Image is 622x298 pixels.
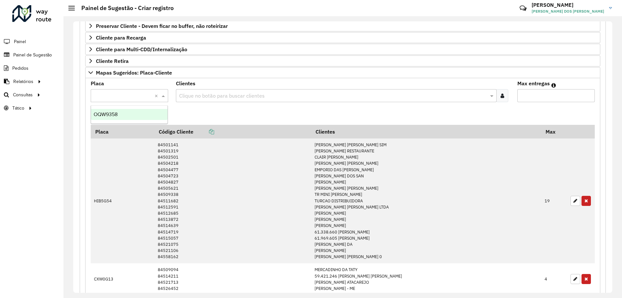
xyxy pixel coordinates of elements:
span: OQW9358 [94,112,118,117]
em: Máximo de clientes que serão colocados na mesma rota com os clientes informados [551,83,556,88]
th: Clientes [311,125,541,138]
th: Código Cliente [154,125,311,138]
span: Clear all [155,92,160,100]
td: 4 [541,263,567,295]
td: 84501141 84501319 84502501 84504218 84504477 84504723 84504827 84505621 84509338 84511682 8451259... [154,138,311,263]
span: Painel de Sugestão [13,52,52,58]
td: HIB5G54 [91,138,154,263]
ng-dropdown-panel: Options list [91,105,168,124]
label: Clientes [176,79,195,87]
span: Cliente para Multi-CDD/Internalização [96,47,187,52]
span: [PERSON_NAME] DOS [PERSON_NAME] [532,8,604,14]
span: Tático [12,105,24,112]
a: Contato Rápido [516,1,530,15]
span: Preservar Cliente - Devem ficar no buffer, não roteirizar [96,23,228,29]
a: Cliente para Multi-CDD/Internalização [85,44,600,55]
h2: Painel de Sugestão - Criar registro [75,5,174,12]
a: Copiar [193,128,214,135]
td: [PERSON_NAME] [PERSON_NAME] SIM [PERSON_NAME] RESTAURANTE CLAIR [PERSON_NAME] [PERSON_NAME] [PERS... [311,138,541,263]
label: Max entregas [517,79,550,87]
a: Cliente Retira [85,55,600,66]
h3: [PERSON_NAME] [532,2,604,8]
span: Cliente Retira [96,58,129,64]
a: Cliente para Recarga [85,32,600,43]
td: MERCADINHO DA TATY 59.421.246 [PERSON_NAME] [PERSON_NAME] [PERSON_NAME] ATACAREJO [PERSON_NAME] - ME [311,263,541,295]
label: Placa [91,79,104,87]
span: Relatórios [13,78,33,85]
span: Pedidos [12,65,29,72]
td: 19 [541,138,567,263]
span: Mapas Sugeridos: Placa-Cliente [96,70,172,75]
td: CXW0G13 [91,263,154,295]
a: Preservar Cliente - Devem ficar no buffer, não roteirizar [85,20,600,31]
th: Placa [91,125,154,138]
span: Painel [14,38,26,45]
span: Consultas [13,91,33,98]
span: Cliente para Recarga [96,35,146,40]
a: Mapas Sugeridos: Placa-Cliente [85,67,600,78]
th: Max [541,125,567,138]
td: 84509094 84514211 84521713 84526452 [154,263,311,295]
